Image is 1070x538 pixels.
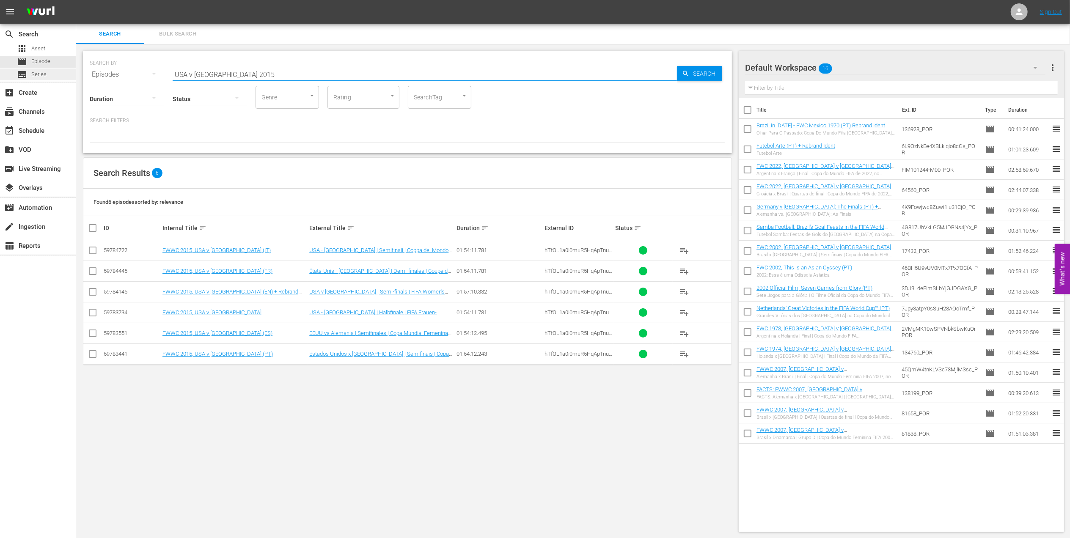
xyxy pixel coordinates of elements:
[756,122,885,129] a: Brazil in [DATE] - FWC Mexico 1970 (PT) Rebrand Ident
[674,240,694,261] button: playlist_add
[104,225,160,231] div: ID
[199,224,206,232] span: sort
[104,288,160,295] div: 59784145
[985,408,995,418] span: Episode
[1005,261,1051,281] td: 00:53:41.152
[756,151,835,156] div: Futebol Arte
[819,60,832,77] span: 16
[545,288,612,301] span: hTfOL1a0i0muR5HqApTnug_ENG
[756,394,895,400] div: FACTS: Alemanha x [GEOGRAPHIC_DATA] | [GEOGRAPHIC_DATA] 2007
[898,159,982,180] td: FIM101244-M00_POR
[898,302,982,322] td: 7Jpy3atpY0sSuH28AOoTmf_POR
[460,92,468,100] button: Open
[756,211,895,217] div: Alemanha vs. [GEOGRAPHIC_DATA]: As Finais
[756,191,895,197] div: Croácia x Brasil | Quartas de final | Copa do Mundo FIFA de 2022, no [GEOGRAPHIC_DATA] | Jogo com...
[388,92,396,100] button: Open
[756,386,866,399] a: FACTS: FWWC 2007, [GEOGRAPHIC_DATA] v [GEOGRAPHIC_DATA] (PT)
[985,388,995,398] span: Episode
[756,183,894,196] a: FWC 2022, [GEOGRAPHIC_DATA] v [GEOGRAPHIC_DATA], Quarter-Finals - FMR (PT)
[1005,139,1051,159] td: 01:01:23.609
[17,57,27,67] span: Episode
[756,293,895,298] div: Sete Jogos para a Glória | O Filme Oficial da Copa do Mundo FIFA 2002™
[756,252,895,258] div: Brasil x [GEOGRAPHIC_DATA] | Semifinais | Copa do Mundo FIFA de 2002, na Coreia e no [GEOGRAPHIC_...
[615,223,671,233] div: Status
[985,185,995,195] span: Episode
[457,288,542,295] div: 01:57:10.332
[545,309,612,322] span: hTfOL1a0i0muR5HqApTnug_DE
[756,244,894,257] a: FWC 2002, [GEOGRAPHIC_DATA] v [GEOGRAPHIC_DATA], Semi-final - FMR (PT)
[1005,302,1051,322] td: 00:28:47.144
[679,287,689,297] span: playlist_add
[1005,403,1051,423] td: 01:52:20.331
[1051,144,1062,154] span: reorder
[985,286,995,296] span: Episode
[756,366,864,385] a: FWWC 2007, [GEOGRAPHIC_DATA] v [GEOGRAPHIC_DATA], Final - FMR (PT) - New Commentary
[162,330,272,336] a: FWWC 2015, USA v [GEOGRAPHIC_DATA] (ES)
[756,414,895,420] div: Brasil x [GEOGRAPHIC_DATA] | Quartas de final | Copa do Mundo Feminina FIFA 2007, no [GEOGRAPHIC_...
[985,428,995,439] span: Episode
[985,368,995,378] span: Episode
[1051,306,1062,316] span: reorder
[4,88,14,98] span: Create
[898,119,982,139] td: 136928_POR
[985,225,995,236] span: Episode
[1048,63,1058,73] span: more_vert
[4,145,14,155] span: VOD
[756,264,852,271] a: FWC 2002, This is an Asian Oyssey (PT)
[985,205,995,215] span: Episode
[104,247,160,253] div: 59784722
[756,333,895,339] div: Argentina x Holanda | Final | Copa do Mundo FIFA [GEOGRAPHIC_DATA] 1978 | Jogo completo
[31,70,47,79] span: Series
[162,351,273,357] a: FWWC 2015, USA v [GEOGRAPHIC_DATA] (PT)
[4,241,14,251] span: Reports
[1051,428,1062,438] span: reorder
[1003,98,1054,122] th: Duration
[985,246,995,256] span: Episode
[679,266,689,276] span: playlist_add
[674,344,694,364] button: playlist_add
[457,247,542,253] div: 01:54:11.781
[898,261,982,281] td: 46BH5U9vUV0MTx7Px7OCfA_POR
[1005,159,1051,180] td: 02:58:59.670
[309,247,452,266] a: USA - [GEOGRAPHIC_DATA] | Semifinali | Coppa del Mondo Femminile FIFA, [GEOGRAPHIC_DATA] 2015 | M...
[457,351,542,357] div: 01:54:12.243
[1005,383,1051,403] td: 00:39:20.613
[309,330,451,343] a: EEUU vs Alemania | Semifinales | Copa Mundial Femenina de la FIFA Canadá 2015™ | Partido Completo
[94,199,183,205] span: Found 6 episodes sorted by: relevance
[162,247,271,253] a: FWWC 2015, USA v [GEOGRAPHIC_DATA] (IT)
[756,203,881,216] a: Germany v [GEOGRAPHIC_DATA]: The Finals (PT) + Rebrand Ident
[162,223,307,233] div: Internal Title
[985,124,995,134] span: Episode
[149,29,206,39] span: Bulk Search
[985,347,995,357] span: Episode
[1051,124,1062,134] span: reorder
[4,203,14,213] span: Automation
[985,327,995,337] span: Episode
[756,130,895,136] div: Olhar Para O Passado: Copa Do Mundo Fifa [GEOGRAPHIC_DATA] 1970™
[90,117,725,124] p: Search Filters:
[690,66,722,81] span: Search
[457,268,542,274] div: 01:54:11.781
[756,224,888,236] a: Samba Football: Brazil's Goal Feasts in the FIFA World Cup™ (PT)
[756,406,871,419] a: FWWC 2007, [GEOGRAPHIC_DATA] v [GEOGRAPHIC_DATA], Quarter-Finals - FMR (PT)
[677,66,722,81] button: Search
[1005,342,1051,362] td: 01:46:42.384
[31,44,45,53] span: Asset
[1005,200,1051,220] td: 00:29:39.936
[309,223,454,233] div: External Title
[898,180,982,200] td: 64560_POR
[104,330,160,336] div: 59783551
[545,225,613,231] div: External ID
[756,305,890,311] a: Netherlands' Great Victories in the FIFA World Cup™ (PT)
[756,98,897,122] th: Title
[679,245,689,255] span: playlist_add
[898,281,982,302] td: 3DJ3LdeEImSLbYjGJDGAXG_POR
[5,7,15,17] span: menu
[756,435,895,440] div: Brasil x Dinamarca | Grupo D | Copa do Mundo Feminina FIFA 2007, no [GEOGRAPHIC_DATA] | Jogo comp...
[634,224,641,232] span: sort
[897,98,980,122] th: Ext. ID
[457,223,542,233] div: Duration
[1051,205,1062,215] span: reorder
[545,268,612,280] span: hTfOL1a0i0muR5HqApTnug_FR
[756,354,895,359] div: Holanda x [GEOGRAPHIC_DATA] | Final | Copa do Mundo da FIFA [GEOGRAPHIC_DATA] 1974 | Jogo completo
